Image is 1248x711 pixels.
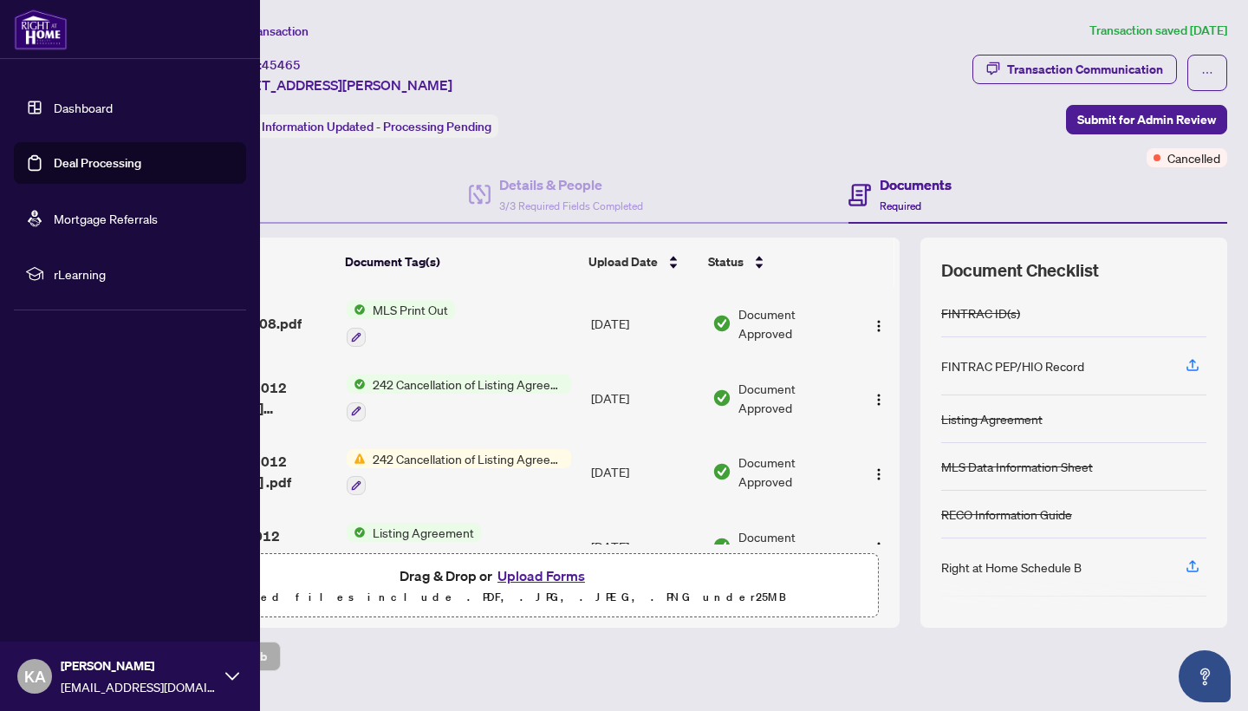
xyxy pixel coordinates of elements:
[941,558,1082,577] div: Right at Home Schedule B
[54,100,113,115] a: Dashboard
[865,310,893,337] button: Logo
[941,409,1043,428] div: Listing Agreement
[492,564,590,587] button: Upload Forms
[122,587,868,608] p: Supported files include .PDF, .JPG, .JPEG, .PNG under 25 MB
[61,677,217,696] span: [EMAIL_ADDRESS][DOMAIN_NAME]
[216,23,309,39] span: View Transaction
[582,238,702,286] th: Upload Date
[262,119,491,134] span: Information Updated - Processing Pending
[1201,67,1213,79] span: ellipsis
[880,174,952,195] h4: Documents
[712,314,731,333] img: Document Status
[54,211,158,226] a: Mortgage Referrals
[347,375,571,421] button: Status Icon242 Cancellation of Listing Agreement - Authority to Offer for Sale
[1179,650,1231,702] button: Open asap
[712,537,731,556] img: Document Status
[708,252,744,271] span: Status
[366,523,481,542] span: Listing Agreement
[54,155,141,171] a: Deal Processing
[24,664,46,688] span: KA
[61,656,217,675] span: [PERSON_NAME]
[865,532,893,560] button: Logo
[865,458,893,486] button: Logo
[584,509,705,584] td: [DATE]
[872,319,886,333] img: Logo
[347,523,366,542] img: Status Icon
[941,258,1099,283] span: Document Checklist
[262,57,301,73] span: 45465
[1066,105,1227,134] button: Submit for Admin Review
[1167,148,1220,167] span: Cancelled
[14,9,68,50] img: logo
[941,303,1020,323] div: FINTRAC ID(s)
[584,286,705,361] td: [DATE]
[1077,106,1216,134] span: Submit for Admin Review
[738,304,850,342] span: Document Approved
[347,449,571,496] button: Status Icon242 Cancellation of Listing Agreement - Authority to Offer for Sale
[347,375,366,394] img: Status Icon
[347,300,455,347] button: Status IconMLS Print Out
[712,388,731,408] img: Document Status
[701,238,852,286] th: Status
[941,356,1084,375] div: FINTRAC PEP/HIO Record
[215,114,498,138] div: Status:
[1007,55,1163,83] div: Transaction Communication
[872,541,886,555] img: Logo
[366,300,455,319] span: MLS Print Out
[941,457,1093,476] div: MLS Data Information Sheet
[865,384,893,412] button: Logo
[54,264,234,284] span: rLearning
[584,361,705,435] td: [DATE]
[738,527,850,565] span: Document Approved
[738,379,850,417] span: Document Approved
[338,238,582,286] th: Document Tag(s)
[872,467,886,481] img: Logo
[872,393,886,407] img: Logo
[400,564,590,587] span: Drag & Drop or
[347,449,366,468] img: Status Icon
[588,252,658,271] span: Upload Date
[499,174,643,195] h4: Details & People
[499,199,643,212] span: 3/3 Required Fields Completed
[1089,21,1227,41] article: Transaction saved [DATE]
[712,462,731,481] img: Document Status
[366,449,571,468] span: 242 Cancellation of Listing Agreement - Authority to Offer for Sale
[972,55,1177,84] button: Transaction Communication
[880,199,921,212] span: Required
[941,505,1072,524] div: RECO Information Guide
[738,453,850,491] span: Document Approved
[347,300,366,319] img: Status Icon
[215,75,452,95] span: [STREET_ADDRESS][PERSON_NAME]
[112,554,878,618] span: Drag & Drop orUpload FormsSupported files include .PDF, .JPG, .JPEG, .PNG under25MB
[584,435,705,510] td: [DATE]
[347,523,481,570] button: Status IconListing Agreement
[366,375,571,394] span: 242 Cancellation of Listing Agreement - Authority to Offer for Sale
